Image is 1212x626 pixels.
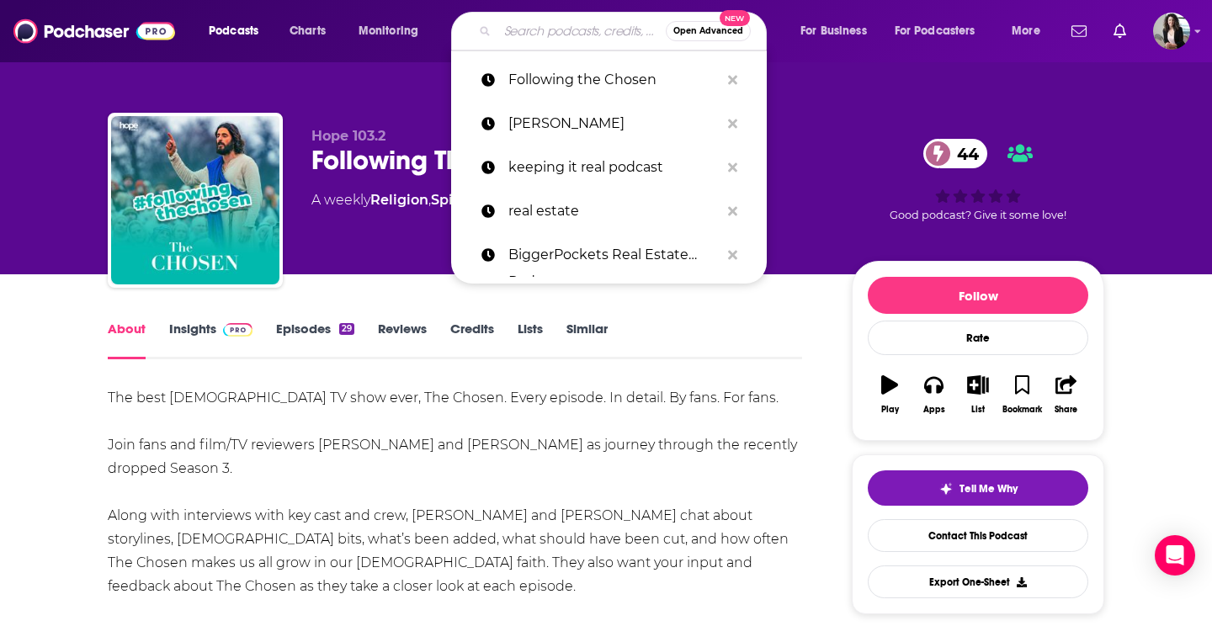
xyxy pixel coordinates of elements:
[339,323,354,335] div: 29
[223,323,252,337] img: Podchaser Pro
[518,321,543,359] a: Lists
[868,321,1088,355] div: Rate
[508,189,720,233] p: real estate
[1107,17,1133,45] a: Show notifications dropdown
[971,405,985,415] div: List
[359,19,418,43] span: Monitoring
[108,321,146,359] a: About
[673,27,743,35] span: Open Advanced
[881,405,899,415] div: Play
[1045,364,1088,425] button: Share
[939,482,953,496] img: tell me why sparkle
[508,233,720,277] p: BiggerPockets Real Estate Podcast
[895,19,975,43] span: For Podcasters
[1000,18,1061,45] button: open menu
[789,18,888,45] button: open menu
[1153,13,1190,50] img: User Profile
[868,470,1088,506] button: tell me why sparkleTell Me Why
[1012,19,1040,43] span: More
[1153,13,1190,50] button: Show profile menu
[428,192,431,208] span: ,
[311,190,752,210] div: A weekly podcast
[868,565,1088,598] button: Export One-Sheet
[1000,364,1044,425] button: Bookmark
[450,321,494,359] a: Credits
[890,209,1066,221] span: Good podcast? Give it some love!
[1155,535,1195,576] div: Open Intercom Messenger
[566,321,608,359] a: Similar
[1002,405,1042,415] div: Bookmark
[1153,13,1190,50] span: Logged in as ElizabethCole
[923,139,987,168] a: 44
[1065,17,1093,45] a: Show notifications dropdown
[884,18,1000,45] button: open menu
[378,321,427,359] a: Reviews
[197,18,280,45] button: open menu
[508,102,720,146] p: Brian buffini
[370,192,428,208] a: Religion
[13,15,175,47] img: Podchaser - Follow, Share and Rate Podcasts
[451,146,767,189] a: keeping it real podcast
[290,19,326,43] span: Charts
[868,277,1088,314] button: Follow
[923,405,945,415] div: Apps
[451,233,767,277] a: BiggerPockets Real Estate Podcast
[666,21,751,41] button: Open AdvancedNew
[311,128,385,144] span: Hope 103.2
[169,321,252,359] a: InsightsPodchaser Pro
[276,321,354,359] a: Episodes29
[1055,405,1077,415] div: Share
[912,364,955,425] button: Apps
[451,58,767,102] a: Following the Chosen
[852,128,1104,232] div: 44Good podcast? Give it some love!
[868,364,912,425] button: Play
[111,116,279,284] img: Following The Chosen
[508,58,720,102] p: Following the Chosen
[720,10,750,26] span: New
[467,12,783,50] div: Search podcasts, credits, & more...
[451,102,767,146] a: [PERSON_NAME]
[451,189,767,233] a: real estate
[497,18,666,45] input: Search podcasts, credits, & more...
[959,482,1018,496] span: Tell Me Why
[279,18,336,45] a: Charts
[940,139,987,168] span: 44
[431,192,508,208] a: Spirituality
[956,364,1000,425] button: List
[868,519,1088,552] a: Contact This Podcast
[209,19,258,43] span: Podcasts
[508,146,720,189] p: keeping it real podcast
[347,18,440,45] button: open menu
[800,19,867,43] span: For Business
